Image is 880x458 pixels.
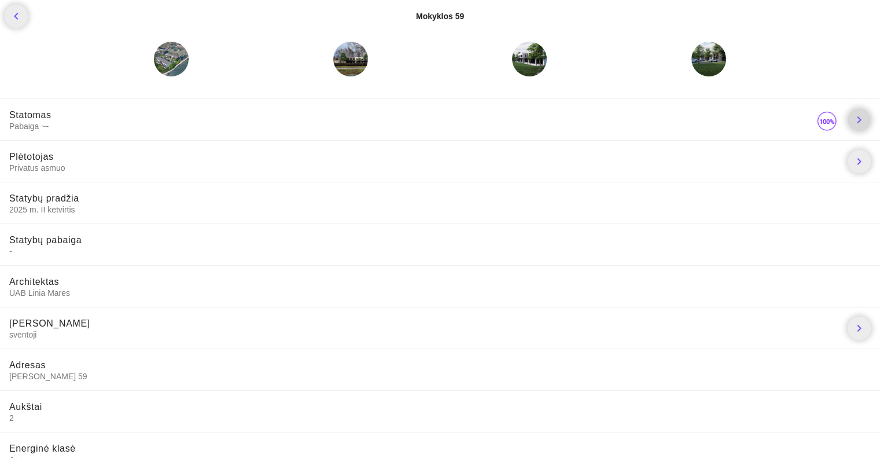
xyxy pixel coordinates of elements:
span: [PERSON_NAME] 59 [9,371,871,382]
span: Plėtotojas [9,152,54,162]
span: Adresas [9,360,46,370]
span: sventoji [9,329,838,340]
span: Statybų pradžia [9,193,79,203]
span: Aukštai [9,402,42,412]
span: - [9,246,871,257]
a: chevron_right [848,150,871,173]
a: chevron_right [848,108,871,131]
a: chevron_left [5,5,28,28]
img: 100 [815,109,838,133]
span: 2025 m. II ketvirtis [9,204,871,215]
span: Statybų pabaiga [9,235,82,245]
span: [PERSON_NAME] [9,318,90,328]
i: chevron_left [9,9,23,23]
span: UAB Linia Mares [9,288,871,298]
span: Statomas [9,110,51,120]
div: Mokyklos 59 [416,10,464,22]
span: Architektas [9,277,59,287]
span: Pabaiga ~- [9,121,815,131]
span: Energinė klasė [9,444,76,453]
i: chevron_right [852,155,866,168]
i: chevron_right [852,321,866,335]
i: chevron_right [852,113,866,127]
span: 2 [9,413,871,423]
a: chevron_right [848,317,871,340]
span: Privatus asmuo [9,163,838,173]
